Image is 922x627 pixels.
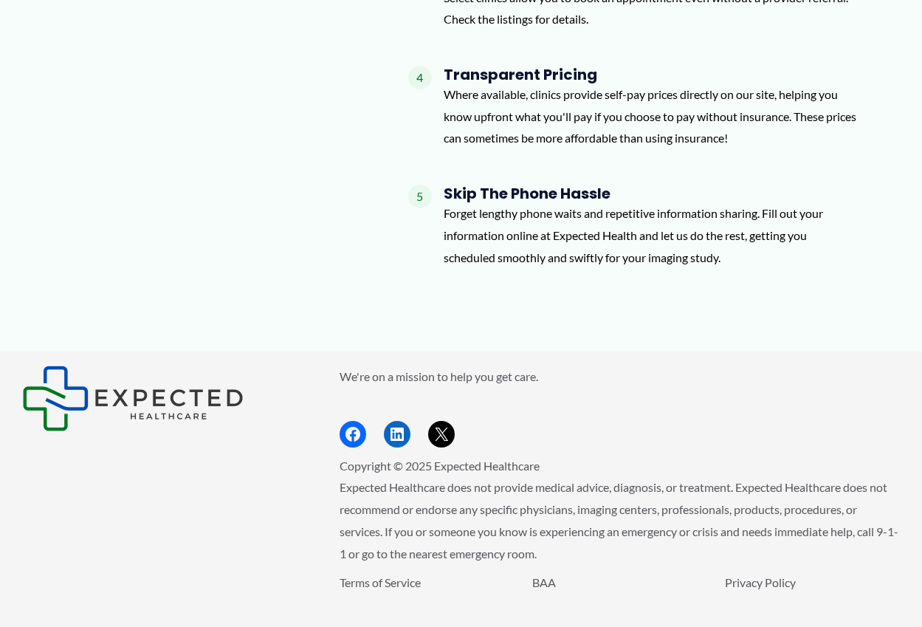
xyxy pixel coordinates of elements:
[22,366,303,431] aside: Footer Widget 1
[408,66,432,89] span: 4
[408,185,432,208] span: 5
[444,185,857,202] h4: Skip the Phone Hassle
[340,575,421,589] a: Terms of Service
[725,575,796,589] a: Privacy Policy
[444,66,857,83] h4: Transparent Pricing
[340,366,900,388] p: We're on a mission to help you get care.
[340,480,898,560] span: Expected Healthcare does not provide medical advice, diagnosis, or treatment. Expected Healthcare...
[340,459,540,473] span: Copyright © 2025 Expected Healthcare
[340,366,900,448] aside: Footer Widget 2
[340,572,900,627] aside: Footer Widget 3
[22,366,244,431] img: Expected Healthcare Logo - side, dark font, small
[532,575,556,589] a: BAA
[444,83,857,149] p: Where available, clinics provide self-pay prices directly on our site, helping you know upfront w...
[444,202,857,268] p: Forget lengthy phone waits and repetitive information sharing. Fill out your information online a...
